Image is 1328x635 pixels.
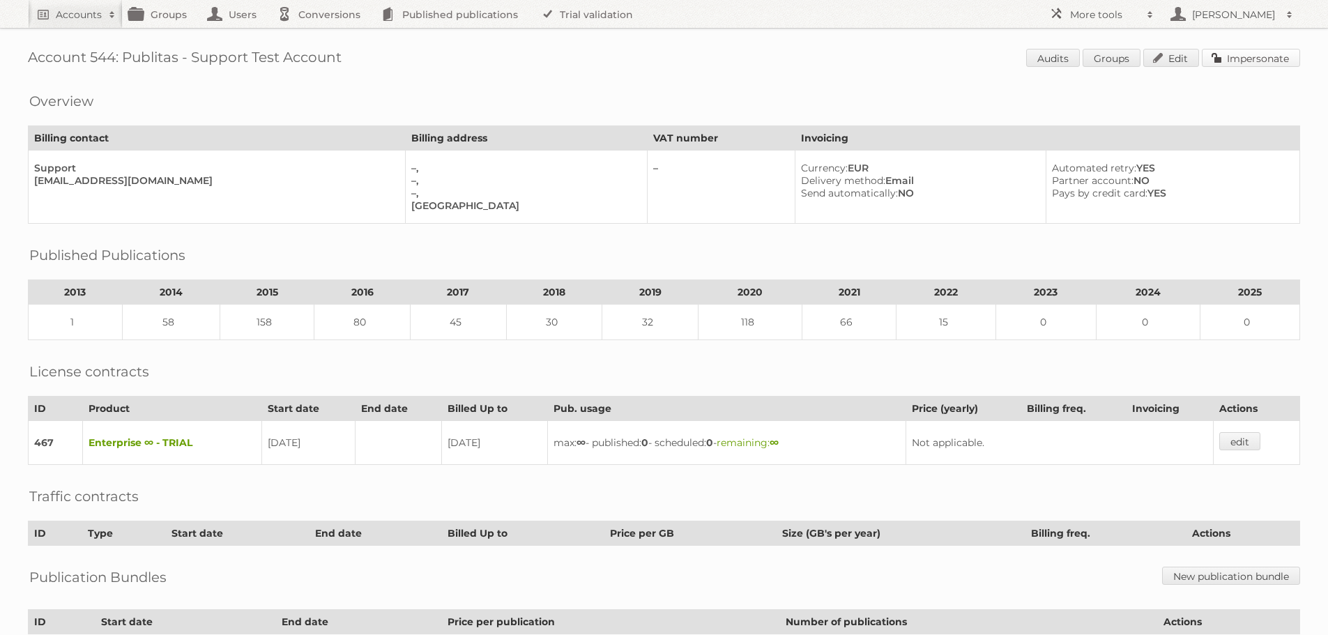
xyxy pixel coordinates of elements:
[647,151,795,224] td: –
[706,436,713,449] strong: 0
[1186,521,1300,546] th: Actions
[801,174,885,187] span: Delivery method:
[577,436,586,449] strong: ∞
[309,521,441,546] th: End date
[261,397,355,421] th: Start date
[96,610,275,634] th: Start date
[356,397,442,421] th: End date
[314,305,411,340] td: 80
[441,610,779,634] th: Price per publication
[406,126,648,151] th: Billing address
[1083,49,1140,67] a: Groups
[906,397,1021,421] th: Price (yearly)
[83,397,262,421] th: Product
[1126,397,1213,421] th: Invoicing
[1021,397,1127,421] th: Billing freq.
[275,610,441,634] th: End date
[776,521,1025,546] th: Size (GB's per year)
[220,305,314,340] td: 158
[801,187,898,199] span: Send automatically:
[1202,49,1300,67] a: Impersonate
[29,126,406,151] th: Billing contact
[602,305,699,340] td: 32
[29,245,185,266] h2: Published Publications
[1189,8,1279,22] h2: [PERSON_NAME]
[29,91,93,112] h2: Overview
[801,187,1035,199] div: NO
[29,567,167,588] h2: Publication Bundles
[1157,610,1299,634] th: Actions
[1096,305,1200,340] td: 0
[411,162,636,174] div: –,
[29,521,82,546] th: ID
[29,361,149,382] h2: License contracts
[795,126,1299,151] th: Invoicing
[165,521,309,546] th: Start date
[441,521,604,546] th: Billed Up to
[1026,49,1080,67] a: Audits
[1052,174,1288,187] div: NO
[506,280,602,305] th: 2018
[122,305,220,340] td: 58
[411,305,507,340] td: 45
[1052,174,1134,187] span: Partner account:
[802,305,896,340] td: 66
[896,305,995,340] td: 15
[411,280,507,305] th: 2017
[411,199,636,212] div: [GEOGRAPHIC_DATA]
[801,162,1035,174] div: EUR
[29,280,123,305] th: 2013
[82,521,165,546] th: Type
[699,280,802,305] th: 2020
[442,421,548,465] td: [DATE]
[29,305,123,340] td: 1
[1200,305,1299,340] td: 0
[602,280,699,305] th: 2019
[29,421,83,465] td: 467
[1096,280,1200,305] th: 2024
[779,610,1157,634] th: Number of publications
[29,486,139,507] h2: Traffic contracts
[1052,187,1288,199] div: YES
[801,174,1035,187] div: Email
[1052,162,1288,174] div: YES
[29,397,83,421] th: ID
[604,521,776,546] th: Price per GB
[1052,187,1147,199] span: Pays by credit card:
[83,421,262,465] td: Enterprise ∞ - TRIAL
[1162,567,1300,585] a: New publication bundle
[220,280,314,305] th: 2015
[548,421,906,465] td: max: - published: - scheduled: -
[442,397,548,421] th: Billed Up to
[314,280,411,305] th: 2016
[1052,162,1136,174] span: Automated retry:
[647,126,795,151] th: VAT number
[641,436,648,449] strong: 0
[896,280,995,305] th: 2022
[506,305,602,340] td: 30
[1025,521,1186,546] th: Billing freq.
[770,436,779,449] strong: ∞
[1219,432,1260,450] a: edit
[1070,8,1140,22] h2: More tools
[996,305,1096,340] td: 0
[34,162,394,174] div: Support
[122,280,220,305] th: 2014
[699,305,802,340] td: 118
[906,421,1213,465] td: Not applicable.
[802,280,896,305] th: 2021
[717,436,779,449] span: remaining:
[29,610,96,634] th: ID
[548,397,906,421] th: Pub. usage
[56,8,102,22] h2: Accounts
[801,162,848,174] span: Currency:
[1200,280,1299,305] th: 2025
[411,174,636,187] div: –,
[996,280,1096,305] th: 2023
[1213,397,1299,421] th: Actions
[261,421,355,465] td: [DATE]
[28,49,1300,70] h1: Account 544: Publitas - Support Test Account
[411,187,636,199] div: –,
[34,174,394,187] div: [EMAIL_ADDRESS][DOMAIN_NAME]
[1143,49,1199,67] a: Edit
